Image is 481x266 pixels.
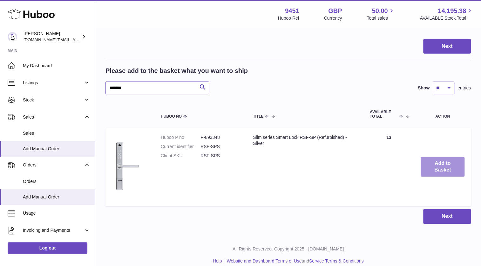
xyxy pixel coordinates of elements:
strong: 9451 [285,7,299,15]
span: [DOMAIN_NAME][EMAIL_ADDRESS][DOMAIN_NAME] [24,37,126,42]
span: Orders [23,162,84,168]
span: Orders [23,178,90,185]
span: Listings [23,80,84,86]
h2: Please add to the basket what you want to ship [105,67,248,75]
button: Next [423,209,471,224]
dd: RSF-SPS [200,144,240,150]
button: Add to Basket [421,157,464,177]
span: Huboo no [161,114,182,119]
span: AVAILABLE Stock Total [420,15,473,21]
dt: Client SKU [161,153,200,159]
img: amir.ch@gmail.com [8,32,17,42]
a: Log out [8,242,87,254]
img: Slim series Smart Lock RSF-SP (Refurbished) - Silver [112,134,144,198]
strong: GBP [328,7,342,15]
dd: RSF-SPS [200,153,240,159]
a: 14,195.38 AVAILABLE Stock Total [420,7,473,21]
label: Show [418,85,430,91]
td: Slim series Smart Lock RSF-SP (Refurbished) - Silver [247,128,363,206]
td: 13 [363,128,414,206]
span: Invoicing and Payments [23,227,84,233]
span: My Dashboard [23,63,90,69]
span: 14,195.38 [438,7,466,15]
span: entries [457,85,471,91]
span: Stock [23,97,84,103]
dt: Huboo P no [161,134,200,140]
a: Service Terms & Conditions [309,258,364,263]
span: AVAILABLE Total [370,110,398,118]
span: Sales [23,114,84,120]
span: Sales [23,130,90,136]
div: [PERSON_NAME] [24,31,81,43]
span: Title [253,114,263,119]
span: Add Manual Order [23,194,90,200]
span: 50.00 [372,7,388,15]
a: 50.00 Total sales [367,7,395,21]
th: Action [414,104,471,125]
span: Add Manual Order [23,146,90,152]
li: and [224,258,363,264]
dt: Current identifier [161,144,200,150]
a: Website and Dashboard Terms of Use [227,258,301,263]
div: Huboo Ref [278,15,299,21]
a: Help [213,258,222,263]
span: Total sales [367,15,395,21]
span: Usage [23,210,90,216]
div: Currency [324,15,342,21]
dd: P-893348 [200,134,240,140]
p: All Rights Reserved. Copyright 2025 - [DOMAIN_NAME] [100,246,476,252]
button: Next [423,39,471,54]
